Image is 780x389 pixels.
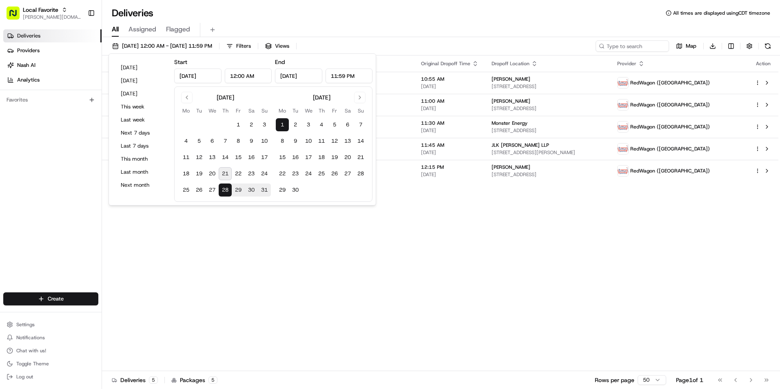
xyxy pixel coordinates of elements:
button: 31 [258,183,271,197]
button: 29 [276,183,289,197]
button: Chat with us! [3,345,98,356]
button: 13 [206,151,219,164]
span: RedWagon ([GEOGRAPHIC_DATA]) [630,102,710,108]
a: 📗Knowledge Base [5,115,66,130]
button: 1 [232,118,245,131]
button: 25 [315,167,328,180]
span: [PERSON_NAME] [492,164,530,170]
button: 18 [315,151,328,164]
span: [STREET_ADDRESS][PERSON_NAME] [492,149,604,156]
span: Dropoff Location [492,60,530,67]
span: Pylon [81,138,99,144]
img: time_to_eat_nevada_logo [618,122,628,132]
span: Notifications [16,334,45,341]
span: Filters [236,42,251,50]
button: Go to previous month [181,92,193,103]
button: 16 [245,151,258,164]
span: RedWagon ([GEOGRAPHIC_DATA]) [630,124,710,130]
img: time_to_eat_nevada_logo [618,99,628,110]
span: Local Favorite [23,6,58,14]
span: API Documentation [77,118,131,126]
span: [DATE] [421,149,479,156]
span: RedWagon ([GEOGRAPHIC_DATA]) [630,146,710,152]
span: Provider [617,60,636,67]
button: This week [117,101,166,113]
div: 📗 [8,119,15,126]
span: Toggle Theme [16,360,49,367]
button: 2 [289,118,302,131]
div: Favorites [3,93,98,106]
button: 28 [354,167,367,180]
th: Friday [328,106,341,115]
label: Start [174,58,187,66]
span: [DATE] [421,171,479,178]
span: Nash AI [17,62,35,69]
a: Deliveries [3,29,102,42]
button: Next month [117,179,166,191]
div: Page 1 of 1 [676,376,703,384]
img: 1736555255976-a54dd68f-1ca7-489b-9aae-adbdc363a1c4 [8,78,23,93]
button: Views [261,40,293,52]
button: Notifications [3,332,98,343]
button: 15 [232,151,245,164]
button: 10 [258,135,271,148]
button: 24 [302,167,315,180]
span: Deliveries [17,32,40,40]
button: Filters [223,40,255,52]
span: [PERSON_NAME] [492,98,530,104]
button: 17 [258,151,271,164]
input: Time [225,69,272,83]
span: Original Dropoff Time [421,60,470,67]
span: 11:00 AM [421,98,479,104]
button: 9 [245,135,258,148]
button: Map [672,40,700,52]
button: Go to next month [354,92,366,103]
button: 21 [354,151,367,164]
span: [DATE] 12:00 AM - [DATE] 11:59 PM [122,42,212,50]
button: 27 [341,167,354,180]
span: RedWagon ([GEOGRAPHIC_DATA]) [630,80,710,86]
button: Refresh [762,40,773,52]
button: 28 [219,183,232,197]
button: 15 [276,151,289,164]
th: Sunday [354,106,367,115]
div: Start new chat [28,78,134,86]
div: 5 [208,376,217,384]
div: 5 [149,376,158,384]
button: This month [117,153,166,165]
button: Toggle Theme [3,358,98,369]
span: Create [48,295,64,303]
input: Time [326,69,373,83]
span: [DATE] [421,105,479,112]
button: 30 [245,183,258,197]
button: 17 [302,151,315,164]
button: 1 [276,118,289,131]
button: 14 [219,151,232,164]
button: 7 [219,135,232,148]
button: 19 [193,167,206,180]
a: 💻API Documentation [66,115,134,130]
p: Rows per page [595,376,634,384]
button: 26 [328,167,341,180]
button: [DATE] [117,62,166,73]
img: Nash [8,8,24,24]
button: 24 [258,167,271,180]
button: 29 [232,183,245,197]
button: 4 [179,135,193,148]
span: 10:55 AM [421,76,479,82]
th: Tuesday [193,106,206,115]
a: Analytics [3,73,102,86]
th: Wednesday [302,106,315,115]
button: 10 [302,135,315,148]
span: [DATE] [421,83,479,90]
input: Type to search [596,40,669,52]
span: 12:15 PM [421,164,479,170]
button: Last month [117,166,166,178]
div: [DATE] [217,93,234,102]
button: [DATE] 12:00 AM - [DATE] 11:59 PM [109,40,216,52]
div: We're available if you need us! [28,86,103,93]
th: Wednesday [206,106,219,115]
button: 20 [206,167,219,180]
button: 11 [179,151,193,164]
th: Sunday [258,106,271,115]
